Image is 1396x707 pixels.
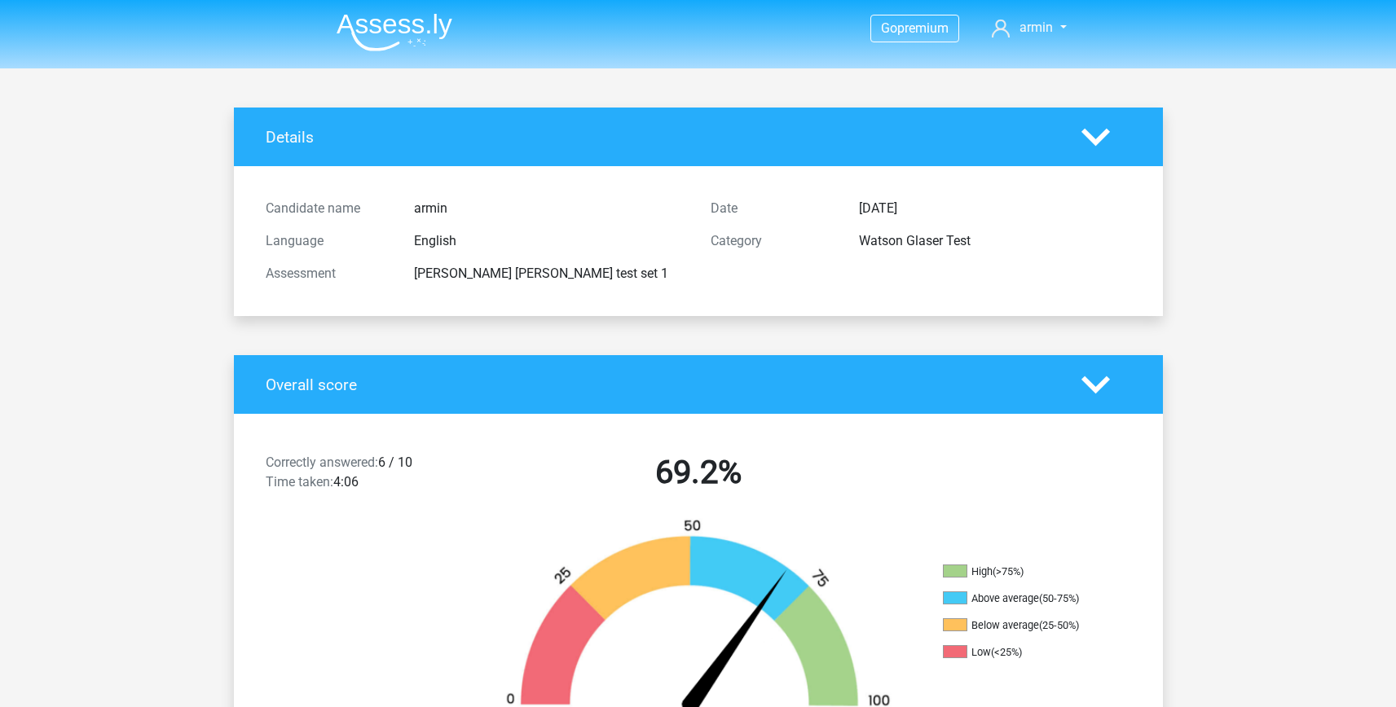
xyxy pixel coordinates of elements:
[871,17,958,39] a: Gopremium
[402,231,698,251] div: English
[253,199,402,218] div: Candidate name
[1039,619,1079,631] div: (25-50%)
[943,618,1106,633] li: Below average
[847,199,1143,218] div: [DATE]
[266,455,378,470] span: Correctly answered:
[488,453,909,492] h2: 69.2%
[985,18,1072,37] a: armin
[991,646,1022,658] div: (<25%)
[897,20,949,36] span: premium
[943,591,1106,606] li: Above average
[943,645,1106,660] li: Low
[847,231,1143,251] div: Watson Glaser Test
[698,231,847,251] div: Category
[253,231,402,251] div: Language
[266,474,333,490] span: Time taken:
[266,375,1057,394] h4: Overall score
[993,565,1024,577] div: (>75%)
[253,453,476,498] div: 6 / 10 4:06
[881,20,897,36] span: Go
[1019,20,1053,35] span: armin
[402,264,698,283] div: [PERSON_NAME] [PERSON_NAME] test set 1
[253,264,402,283] div: Assessment
[943,564,1106,579] li: High
[266,128,1057,147] h4: Details
[698,199,847,218] div: Date
[337,13,452,51] img: Assessly
[1039,592,1079,604] div: (50-75%)
[402,199,698,218] div: armin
